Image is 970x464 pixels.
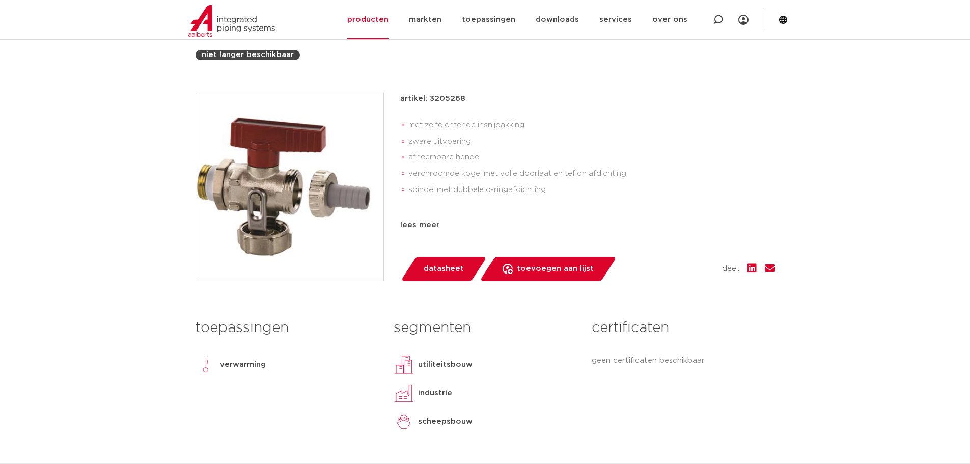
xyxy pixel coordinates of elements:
img: verwarming [196,354,216,375]
li: afneembare hendel [408,149,775,166]
span: datasheet [424,261,464,277]
img: utiliteitsbouw [394,354,414,375]
h3: certificaten [592,318,774,338]
img: Product Image for Simplex vul-aftapkraan KFE met hendel en slangtule MM G1/2" Ni [196,93,383,281]
p: niet langer beschikbaar [202,49,294,61]
img: scheepsbouw [394,412,414,432]
span: toevoegen aan lijst [517,261,594,277]
p: geen certificaten beschikbaar [592,354,774,367]
li: spindel met dubbele o-ringafdichting [408,182,775,214]
p: artikel: 3205268 [400,93,465,105]
li: zware uitvoering [408,133,775,150]
p: utiliteitsbouw [418,359,473,371]
li: Simplex producten kunnen per [DATE] worden besteld bij Aalberts HFC-Flamco [408,214,775,231]
li: verchroomde kogel met volle doorlaat en teflon afdichting [408,166,775,182]
h3: segmenten [394,318,576,338]
p: scheepsbouw [418,416,473,428]
li: met zelfdichtende insnijpakking [408,117,775,133]
div: lees meer [400,219,775,231]
p: industrie [418,387,452,399]
span: deel: [722,263,739,275]
p: verwarming [220,359,266,371]
img: industrie [394,383,414,403]
h3: toepassingen [196,318,378,338]
a: datasheet [400,257,487,281]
